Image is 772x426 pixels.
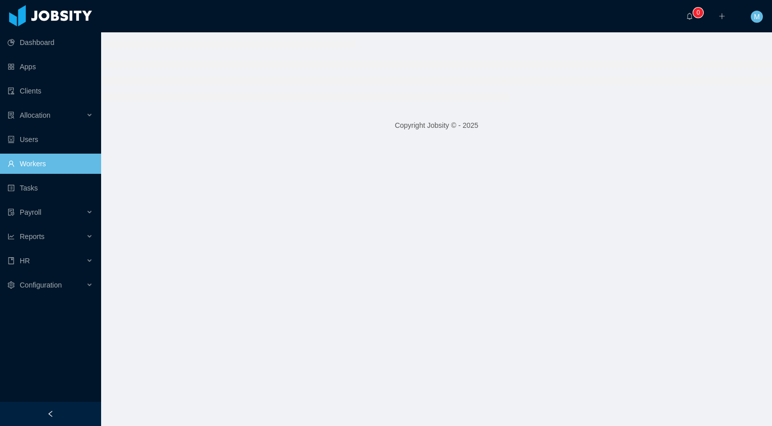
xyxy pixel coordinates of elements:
[20,208,41,216] span: Payroll
[8,281,15,289] i: icon: setting
[101,108,772,143] footer: Copyright Jobsity © - 2025
[20,111,51,119] span: Allocation
[8,57,93,77] a: icon: appstoreApps
[754,11,760,23] span: M
[8,81,93,101] a: icon: auditClients
[8,257,15,264] i: icon: book
[693,8,703,18] sup: 0
[20,232,44,241] span: Reports
[8,129,93,150] a: icon: robotUsers
[8,178,93,198] a: icon: profileTasks
[8,112,15,119] i: icon: solution
[8,233,15,240] i: icon: line-chart
[718,13,725,20] i: icon: plus
[8,209,15,216] i: icon: file-protect
[8,32,93,53] a: icon: pie-chartDashboard
[20,281,62,289] span: Configuration
[686,13,693,20] i: icon: bell
[8,154,93,174] a: icon: userWorkers
[20,257,30,265] span: HR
